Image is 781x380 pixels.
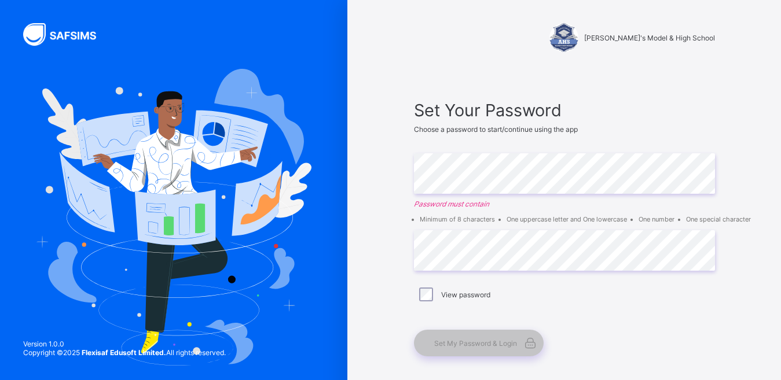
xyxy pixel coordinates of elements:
img: SAFSIMS Logo [23,23,110,46]
span: Choose a password to start/continue using the app [414,125,578,134]
span: Set Your Password [414,100,715,120]
span: [PERSON_NAME]'s Model & High School [584,34,715,42]
span: Version 1.0.0 [23,340,226,348]
li: One special character [686,215,751,223]
img: Alvina's Model & High School [549,23,578,52]
img: Hero Image [36,69,311,365]
span: Set My Password & Login [434,339,517,348]
strong: Flexisaf Edusoft Limited. [82,348,166,357]
li: One number [639,215,674,223]
em: Password must contain [414,200,715,208]
li: Minimum of 8 characters [420,215,495,223]
label: View password [441,290,490,299]
span: Copyright © 2025 All rights reserved. [23,348,226,357]
li: One uppercase letter and One lowercase [507,215,627,223]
